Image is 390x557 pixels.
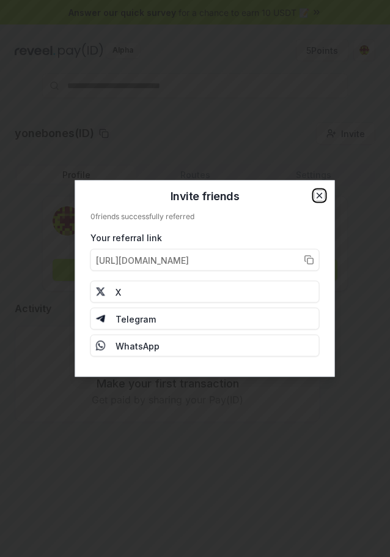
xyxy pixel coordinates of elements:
div: 0 friends successfully referred [90,212,320,222]
img: X [96,287,106,297]
button: WhatsApp [90,335,320,357]
img: Telegram [96,314,106,324]
button: [URL][DOMAIN_NAME] [90,249,320,271]
button: X [90,281,320,303]
h2: Invite friends [90,191,320,202]
span: [URL][DOMAIN_NAME] [96,253,189,266]
button: Telegram [90,308,320,330]
img: Whatsapp [96,341,106,351]
div: Your referral link [90,231,320,244]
